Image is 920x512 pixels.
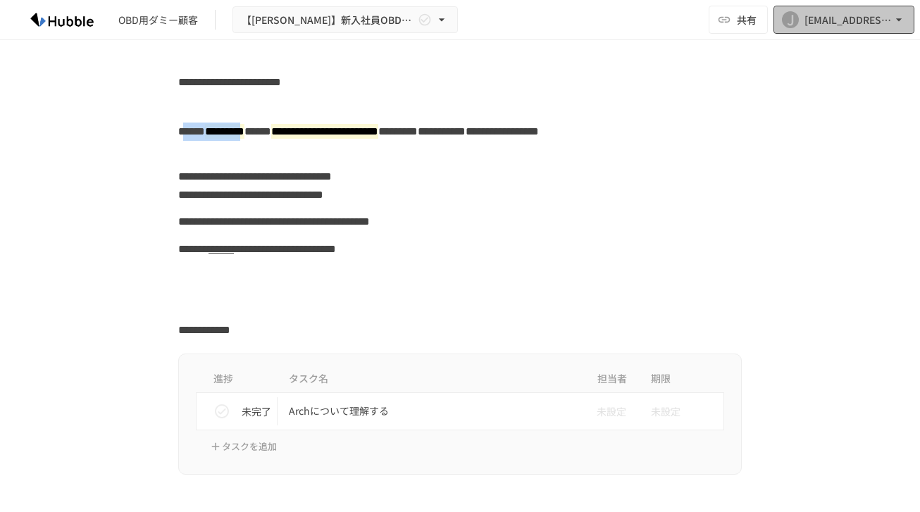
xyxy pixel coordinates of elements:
table: task table [196,366,724,430]
button: 【[PERSON_NAME]】新入社員OBD用Arch [232,6,458,34]
span: 【[PERSON_NAME]】新入社員OBD用Arch [242,11,415,29]
div: [EMAIL_ADDRESS][DOMAIN_NAME] [804,11,892,29]
button: タスクを追加 [207,436,280,458]
th: 担当者 [583,366,640,393]
button: status [208,397,236,425]
div: OBD用ダミー顧客 [118,13,198,27]
button: 共有 [709,6,768,34]
div: J [782,11,799,28]
th: 進捗 [197,366,278,393]
button: J[EMAIL_ADDRESS][DOMAIN_NAME] [773,6,914,34]
span: 未設定 [651,397,680,425]
p: Archについて理解する [289,402,572,420]
p: 未完了 [242,404,271,419]
img: HzDRNkGCf7KYO4GfwKnzITak6oVsp5RHeZBEM1dQFiQ [17,8,107,31]
span: 共有 [737,12,757,27]
span: 未設定 [585,404,626,419]
th: タスク名 [278,366,583,393]
th: 期限 [640,366,724,393]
